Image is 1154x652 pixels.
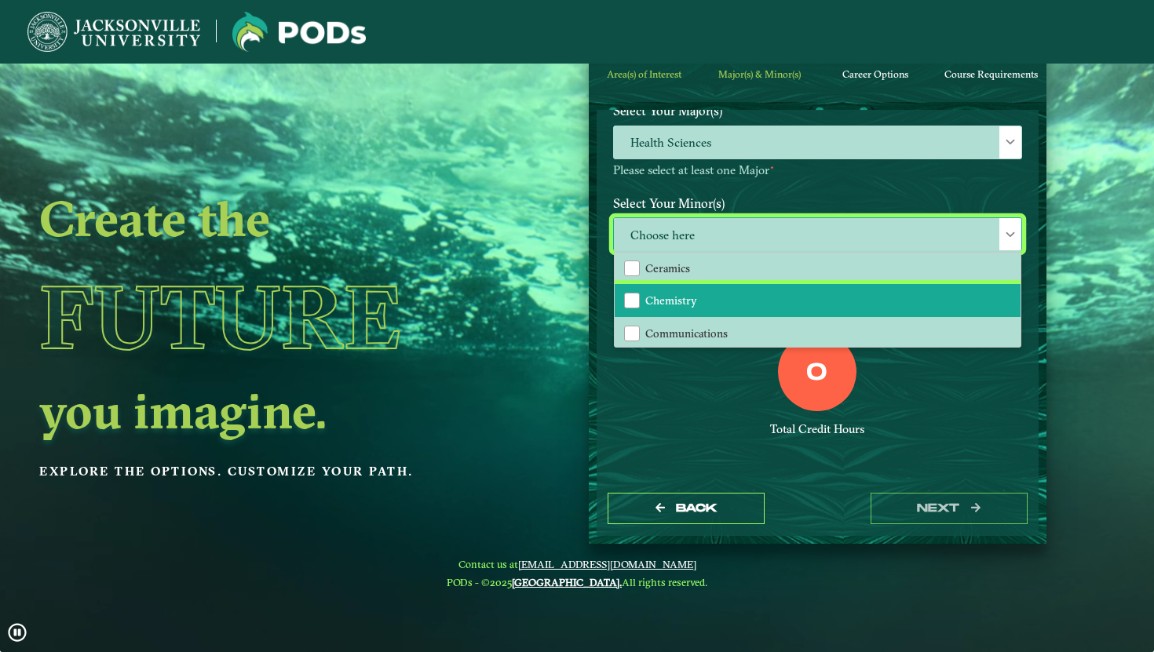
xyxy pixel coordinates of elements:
sup: ⋆ [769,162,775,173]
span: Career Options [842,68,908,80]
h2: Create the [39,196,480,240]
span: Ceramics [645,261,690,275]
h2: you imagine. [39,388,480,432]
span: Choose here [614,218,1021,252]
span: Communications [645,326,728,341]
a: [EMAIL_ADDRESS][DOMAIN_NAME] [518,558,696,570]
li: Chemistry [615,284,1021,317]
label: Select Your Minor(s) [601,189,1034,218]
img: Jacksonville University logo [27,12,200,52]
h1: Future [39,246,480,388]
button: Back [608,493,765,525]
div: Total Credit Hours [613,422,1022,437]
label: 0 [806,359,827,388]
span: Back [676,501,718,515]
span: Area(s) of Interest [607,68,681,80]
a: [GEOGRAPHIC_DATA]. [512,576,622,588]
li: Communications [615,317,1021,350]
p: Explore the options. Customize your path. [39,460,480,483]
span: Course Requirements [944,68,1038,80]
span: Chemistry [645,293,697,308]
label: Select Your Major(s) [601,97,1034,126]
span: PODs - ©2025 All rights reserved. [447,576,707,588]
span: Contact us at [447,558,707,570]
button: next [871,493,1028,525]
span: Major(s) & Minor(s) [718,68,801,80]
img: Jacksonville University logo [232,12,366,52]
p: Please select at least one Major [613,163,1022,178]
span: Health Sciences [614,126,1021,160]
li: Ceramics [615,251,1021,284]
